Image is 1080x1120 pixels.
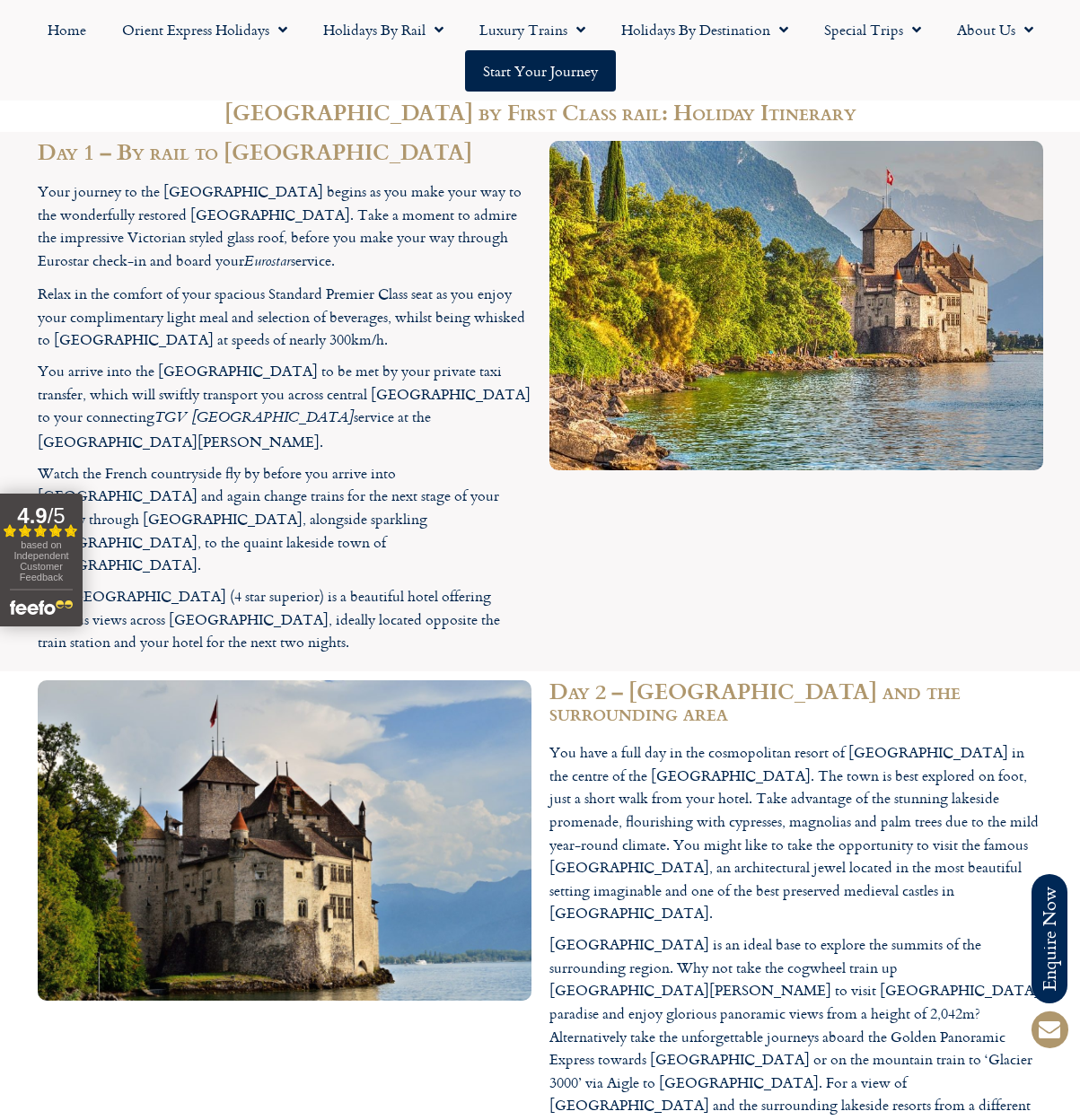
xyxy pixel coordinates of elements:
p: Relax in the comfort of your spacious Standard Premier Class seat as you enjoy your complimentary... [38,283,531,352]
p: The [GEOGRAPHIC_DATA] (4 star superior) is a beautiful hotel offering fabulous views across [GEOG... [38,585,531,654]
h2: [GEOGRAPHIC_DATA] by First Class rail: Holiday Itinerary [38,101,1043,123]
a: Holidays by Rail [305,9,461,50]
a: About Us [939,9,1051,50]
img: Chateau de Chillon Montreux [38,680,531,1001]
p: Watch the French countryside fly by before you arrive into [GEOGRAPHIC_DATA] and again change tra... [38,462,531,577]
p: You have a full day in the cosmopolitan resort of [GEOGRAPHIC_DATA] in the centre of the [GEOGRAP... [549,741,1043,925]
a: Holidays by Destination [603,9,806,50]
a: Luxury Trains [461,9,603,50]
p: You arrive into the [GEOGRAPHIC_DATA] to be met by your private taxi transfer, which will swiftly... [38,360,531,453]
a: Home [30,9,104,50]
a: Special Trips [806,9,939,50]
h2: Day 2 – [GEOGRAPHIC_DATA] and the surrounding area [549,680,1043,723]
img: Montreux luxury holidays by planet rail [549,141,1043,469]
em: TGV [GEOGRAPHIC_DATA] [154,407,354,431]
a: Start your Journey [465,50,616,92]
nav: Menu [9,9,1071,92]
em: Eurostar [244,250,291,275]
h2: Day 1 – By rail to [GEOGRAPHIC_DATA] [38,141,531,162]
a: Orient Express Holidays [104,9,305,50]
p: Your journey to the [GEOGRAPHIC_DATA] begins as you make your way to the wonderfully restored [GE... [38,180,531,274]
